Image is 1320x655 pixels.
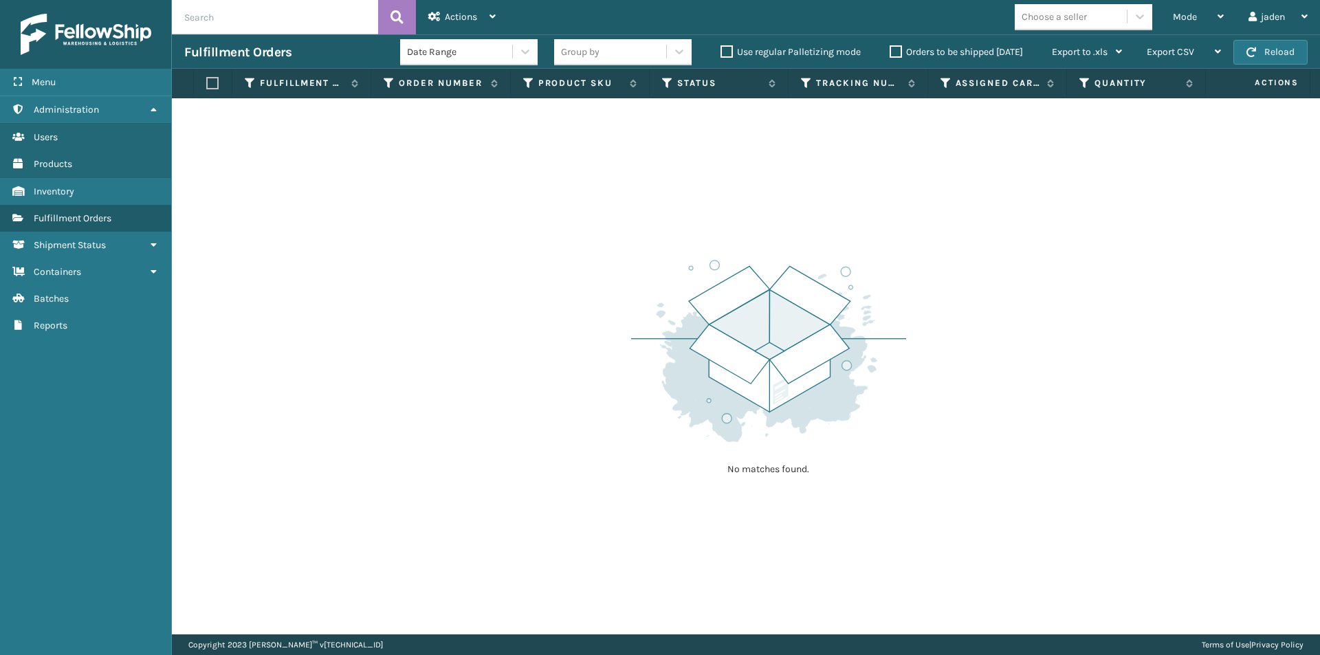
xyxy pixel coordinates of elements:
h3: Fulfillment Orders [184,44,291,60]
p: Copyright 2023 [PERSON_NAME]™ v [TECHNICAL_ID] [188,634,383,655]
label: Use regular Palletizing mode [720,46,861,58]
label: Order Number [399,77,483,89]
label: Orders to be shipped [DATE] [890,46,1023,58]
span: Export to .xls [1052,46,1108,58]
div: | [1202,634,1303,655]
span: Actions [445,11,477,23]
span: Shipment Status [34,239,106,251]
a: Terms of Use [1202,640,1249,650]
button: Reload [1233,40,1308,65]
label: Fulfillment Order Id [260,77,344,89]
label: Status [677,77,762,89]
div: Group by [561,45,599,59]
label: Product SKU [538,77,623,89]
label: Quantity [1094,77,1179,89]
span: Fulfillment Orders [34,212,111,224]
label: Assigned Carrier Service [956,77,1040,89]
span: Actions [1210,71,1307,94]
span: Products [34,158,72,170]
div: Date Range [407,45,514,59]
span: Mode [1173,11,1197,23]
span: Inventory [34,186,74,197]
label: Tracking Number [816,77,901,89]
span: Containers [34,266,81,278]
span: Administration [34,104,99,115]
img: logo [21,14,151,55]
span: Export CSV [1147,46,1194,58]
a: Privacy Policy [1251,640,1303,650]
span: Users [34,131,58,143]
span: Batches [34,293,69,304]
span: Reports [34,320,67,331]
span: Menu [32,76,56,88]
div: Choose a seller [1022,10,1087,24]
